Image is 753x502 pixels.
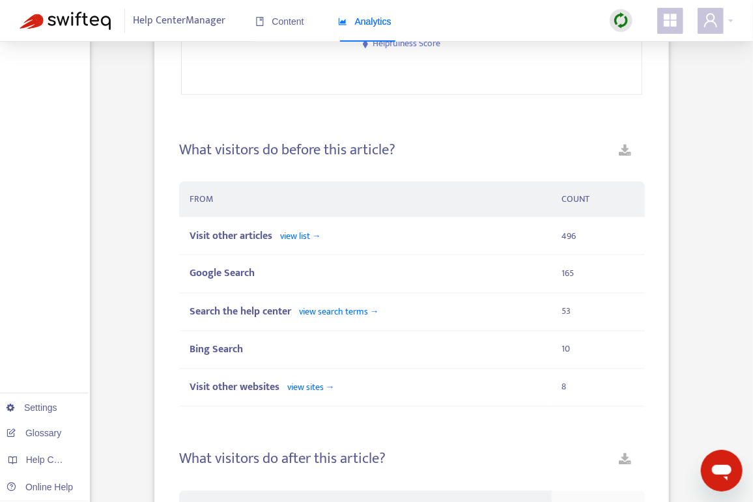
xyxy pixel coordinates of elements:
span: view search terms → [299,305,379,320]
span: Help Center Manager [134,8,226,33]
h4: What visitors do after this article? [179,451,386,468]
span: Google Search [190,265,255,283]
span: book [255,17,264,26]
span: appstore [662,12,678,28]
span: Analytics [338,16,391,27]
span: view sites → [287,380,335,395]
span: area-chart [338,17,347,26]
th: FROM [179,182,552,217]
span: 8 [562,380,567,395]
span: 53 [562,304,571,319]
img: Swifteq [20,12,111,30]
th: COUNT [552,182,645,217]
a: Settings [7,402,57,413]
span: Visit other articles [190,227,272,245]
span: Content [255,16,304,27]
h4: What visitors do before this article? [179,141,395,159]
span: user [703,12,718,28]
span: Search the help center [190,303,291,321]
span: 10 [562,342,571,357]
span: Helpfulness Score [373,36,440,51]
span: Visit other websites [190,379,279,397]
img: sync.dc5367851b00ba804db3.png [613,12,629,29]
a: Glossary [7,428,61,438]
span: 165 [562,266,575,281]
a: Online Help [7,482,73,492]
span: view list → [280,229,321,244]
span: Help Centers [26,454,79,465]
iframe: Button to launch messaging window [701,450,743,492]
span: Bing Search [190,341,243,359]
span: 496 [562,229,576,244]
